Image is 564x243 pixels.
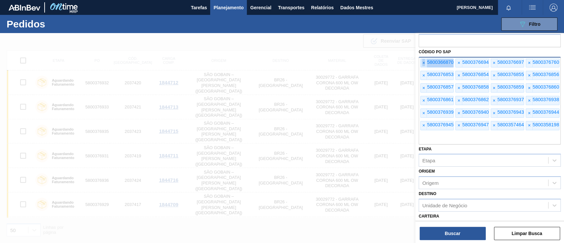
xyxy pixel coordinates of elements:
font: × [422,98,425,103]
font: 5800357464 [497,122,524,127]
font: × [493,73,495,78]
font: 5800376947 [462,122,489,127]
font: Relatórios [311,5,333,10]
font: Carteira [419,214,439,219]
button: Notificações [498,3,519,12]
font: Gerencial [250,5,271,10]
img: TNhmsLtSVTkK8tSr43FrP2fwEKptu5GPRR3wAAAABJRU5ErkJggg== [9,5,40,11]
font: × [457,110,460,116]
font: Transportes [278,5,304,10]
font: 5800366870 [427,60,453,65]
font: 5800376697 [497,60,524,65]
font: × [422,123,425,128]
font: 5800376858 [462,84,489,90]
font: 5800376937 [497,97,524,102]
font: × [493,123,495,128]
font: × [457,98,460,103]
font: Código PO SAP [419,50,451,54]
font: 5800376855 [497,72,524,77]
font: × [493,60,495,65]
img: Sair [549,4,557,12]
font: × [457,60,460,65]
img: ações do usuário [528,4,536,12]
font: Tarefas [191,5,207,10]
font: 5800376862 [462,97,489,102]
font: 5800376860 [533,84,559,90]
font: 5800376859 [497,84,524,90]
font: Filtro [529,21,541,27]
font: 5800358198 [533,122,559,127]
font: Destino [419,191,436,196]
font: 5800376861 [427,97,453,102]
font: 5800376944 [533,109,559,115]
font: 5800376760 [533,60,559,65]
font: 5800376943 [497,109,524,115]
font: Origem [419,169,435,174]
font: Origem [422,180,438,186]
font: 5800376938 [533,97,559,102]
font: Planejamento [213,5,244,10]
font: × [528,98,530,103]
font: Etapa [422,158,435,163]
font: × [528,110,530,116]
font: 5800376854 [462,72,489,77]
font: × [493,110,495,116]
font: × [528,60,530,65]
font: Unidade de Negócio [422,203,467,208]
font: × [422,60,425,65]
font: 5800376853 [427,72,453,77]
font: × [457,123,460,128]
font: [PERSON_NAME] [457,5,493,10]
font: × [422,73,425,78]
font: × [422,110,425,116]
font: Dados Mestres [340,5,373,10]
font: 5800376694 [462,60,489,65]
font: × [457,85,460,91]
font: 5800376856 [533,72,559,77]
font: 5800376939 [427,109,453,115]
font: × [528,73,530,78]
font: × [493,98,495,103]
font: Pedidos [7,19,45,29]
font: 5800376857 [427,84,453,90]
font: × [422,85,425,91]
font: × [457,73,460,78]
font: 5800376945 [427,122,453,127]
font: × [493,85,495,91]
font: × [528,85,530,91]
font: × [528,123,530,128]
button: Filtro [501,18,557,31]
font: Etapa [419,147,432,151]
font: 5800376940 [462,109,489,115]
